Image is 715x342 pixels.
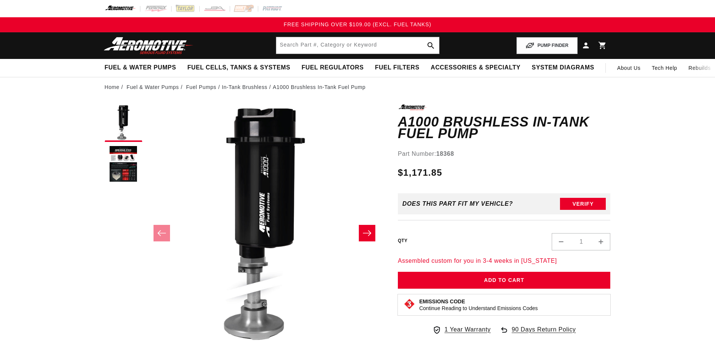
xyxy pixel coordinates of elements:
span: Accessories & Specialty [431,64,521,72]
button: Load image 2 in gallery view [105,146,142,183]
p: Continue Reading to Understand Emissions Codes [419,305,538,312]
summary: Tech Help [646,59,683,77]
button: Add to Cart [398,272,611,289]
span: 90 Days Return Policy [512,325,576,342]
span: FREE SHIPPING OVER $109.00 (EXCL. FUEL TANKS) [284,21,431,27]
button: Load image 1 in gallery view [105,104,142,142]
a: Fuel Pumps [186,83,217,91]
label: QTY [398,238,408,244]
span: Tech Help [652,64,677,72]
summary: Fuel & Water Pumps [99,59,182,77]
input: Search by Part Number, Category or Keyword [276,37,439,54]
h1: A1000 Brushless In-Tank Fuel Pump [398,116,611,140]
strong: Emissions Code [419,298,465,304]
nav: breadcrumbs [105,83,611,91]
button: PUMP FINDER [516,37,577,54]
button: Emissions CodeContinue Reading to Understand Emissions Codes [419,298,538,312]
div: Does This part fit My vehicle? [402,200,513,207]
li: A1000 Brushless In-Tank Fuel Pump [273,83,366,91]
span: System Diagrams [532,64,594,72]
a: 90 Days Return Policy [500,325,576,342]
button: search button [423,37,439,54]
summary: System Diagrams [526,59,600,77]
span: $1,171.85 [398,166,442,179]
summary: Fuel Filters [369,59,425,77]
summary: Accessories & Specialty [425,59,526,77]
summary: Fuel Cells, Tanks & Systems [182,59,296,77]
a: Home [105,83,120,91]
span: Fuel Filters [375,64,420,72]
div: Part Number: [398,149,611,159]
a: 1 Year Warranty [432,325,491,334]
summary: Fuel Regulators [296,59,369,77]
img: Emissions code [403,298,415,310]
span: Fuel & Water Pumps [105,64,176,72]
span: Rebuilds [688,64,710,72]
a: Fuel & Water Pumps [126,83,179,91]
span: About Us [617,65,640,71]
li: In-Tank Brushless [222,83,273,91]
button: Verify [560,198,606,210]
button: Slide right [359,225,375,241]
a: About Us [611,59,646,77]
p: Assembled custom for you in 3-4 weeks in [US_STATE] [398,256,611,266]
strong: 18368 [436,151,454,157]
span: Fuel Cells, Tanks & Systems [187,64,290,72]
span: Fuel Regulators [301,64,363,72]
img: Aeromotive [102,37,196,54]
button: Slide left [154,225,170,241]
span: 1 Year Warranty [444,325,491,334]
